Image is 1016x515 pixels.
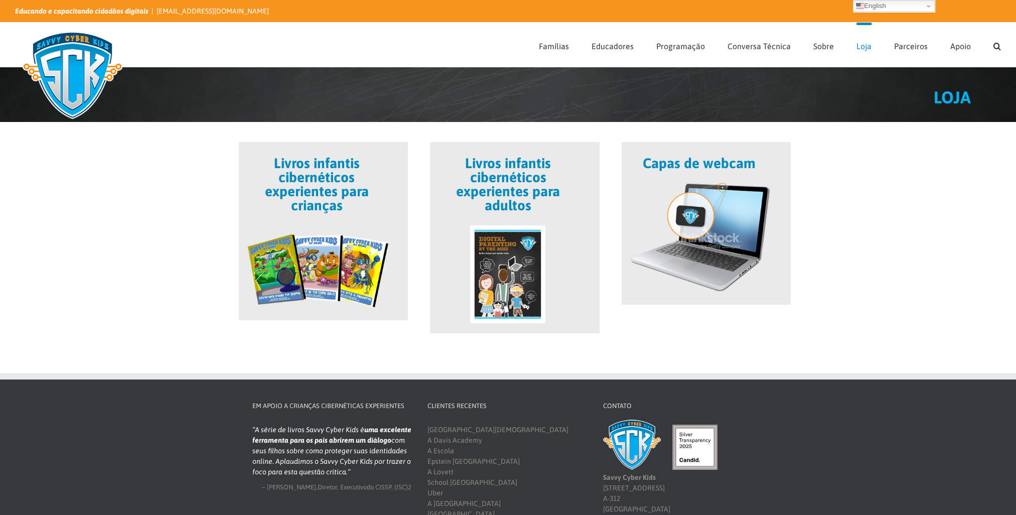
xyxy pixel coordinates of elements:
a: Educadores [592,23,634,67]
span: Sobre [813,42,834,50]
img: Crianças cibernéticas experientes [603,420,661,470]
h4: Contato [603,401,763,411]
span: (ISC)2 [394,483,411,491]
span: Conversa Técnica [728,42,791,50]
span: LOJA [934,87,971,107]
h4: Clientes recentes [427,401,587,411]
img: en [856,2,864,10]
a: Loja [856,23,872,67]
a: Procurar [993,23,1001,67]
span: Programação [656,42,705,50]
span: Parceiros [894,42,928,50]
h4: Em apoio a crianças cibernéticas experientes [252,401,412,411]
span: Loja [856,42,872,50]
a: Programação [656,23,705,67]
a: Conversa Técnica [728,23,791,67]
img: candid-seal-silver-2025.svg [672,425,717,470]
img: Logotipo Savvy Cyber Kids [15,25,130,125]
span: Educadores [592,42,634,50]
a: Apoio [950,23,971,67]
div: [PERSON_NAME], Executivo [252,482,412,492]
a: Sobre [813,23,834,67]
a: Famílias [539,23,569,67]
a: Parceiros [894,23,928,67]
i: Educando e capacitando cidadãos digitais [15,7,149,15]
span: Diretor [318,483,337,491]
span: Famílias [539,42,569,50]
b: Savvy Cyber Kids [603,473,656,481]
span: Apoio [950,42,971,50]
span: do CISSP [367,483,391,491]
nav: Menu Principal [539,23,1001,67]
font: A série de livros Savvy Cyber Kids é com seus filhos sobre como proteger suas identidades online.... [252,426,411,476]
a: [EMAIL_ADDRESS][DOMAIN_NAME] [157,7,269,15]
